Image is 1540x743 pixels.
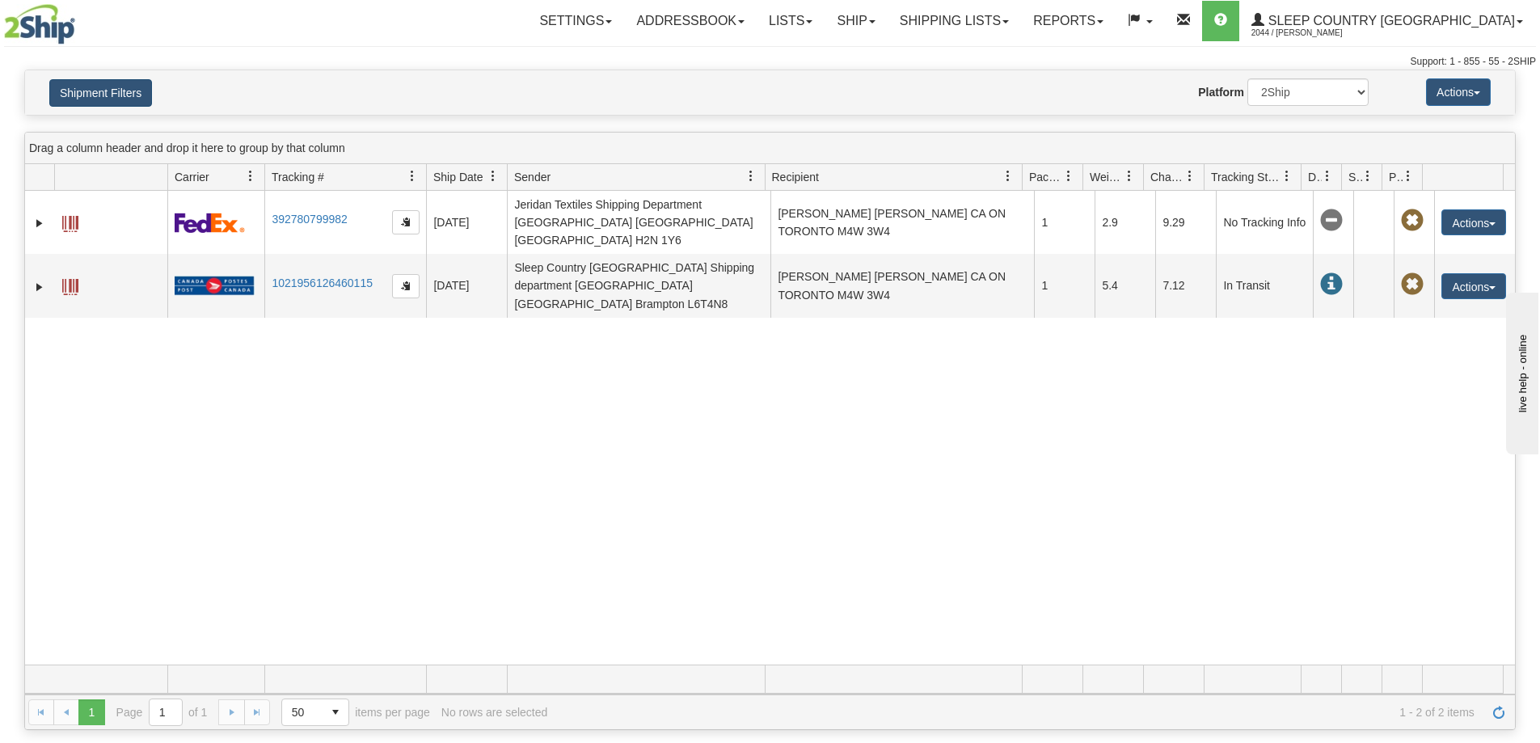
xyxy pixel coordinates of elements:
a: Sender filter column settings [737,163,765,190]
span: Tracking # [272,169,324,185]
td: 2.9 [1095,191,1155,254]
img: logo2044.jpg [4,4,75,44]
td: [DATE] [426,254,507,317]
a: Refresh [1486,699,1512,725]
span: Pickup Status [1389,169,1403,185]
td: 1 [1034,254,1095,317]
a: Lists [757,1,825,41]
div: grid grouping header [25,133,1515,164]
a: Addressbook [624,1,757,41]
a: Pickup Status filter column settings [1394,163,1422,190]
span: select [323,699,348,725]
td: 9.29 [1155,191,1216,254]
span: Carrier [175,169,209,185]
td: 5.4 [1095,254,1155,317]
span: Pickup Not Assigned [1401,273,1424,296]
span: Packages [1029,169,1063,185]
td: [DATE] [426,191,507,254]
a: Label [62,209,78,234]
span: items per page [281,699,430,726]
a: Delivery Status filter column settings [1314,163,1341,190]
span: Pickup Not Assigned [1401,209,1424,232]
a: 1021956126460115 [272,277,373,289]
label: Platform [1198,84,1244,100]
span: Sleep Country [GEOGRAPHIC_DATA] [1264,14,1515,27]
div: No rows are selected [441,706,548,719]
span: Delivery Status [1308,169,1322,185]
span: Page sizes drop down [281,699,349,726]
span: Page of 1 [116,699,208,726]
span: 1 - 2 of 2 items [559,706,1475,719]
a: Tracking # filter column settings [399,163,426,190]
span: Page 1 [78,699,104,725]
button: Copy to clipboard [392,210,420,234]
button: Actions [1426,78,1491,106]
span: Tracking Status [1211,169,1281,185]
a: Packages filter column settings [1055,163,1082,190]
a: Recipient filter column settings [994,163,1022,190]
a: Charge filter column settings [1176,163,1204,190]
a: Tracking Status filter column settings [1273,163,1301,190]
a: Sleep Country [GEOGRAPHIC_DATA] 2044 / [PERSON_NAME] [1239,1,1535,41]
span: Charge [1150,169,1184,185]
span: 2044 / [PERSON_NAME] [1251,25,1373,41]
a: Ship [825,1,887,41]
td: [PERSON_NAME] [PERSON_NAME] CA ON TORONTO M4W 3W4 [770,254,1034,317]
a: 392780799982 [272,213,347,226]
span: Weight [1090,169,1124,185]
td: 1 [1034,191,1095,254]
td: No Tracking Info [1216,191,1313,254]
iframe: chat widget [1503,289,1538,454]
a: Carrier filter column settings [237,163,264,190]
a: Settings [527,1,624,41]
button: Copy to clipboard [392,274,420,298]
span: Shipment Issues [1348,169,1362,185]
span: No Tracking Info [1320,209,1343,232]
a: Expand [32,279,48,295]
td: [PERSON_NAME] [PERSON_NAME] CA ON TORONTO M4W 3W4 [770,191,1034,254]
td: Jeridan Textiles Shipping Department [GEOGRAPHIC_DATA] [GEOGRAPHIC_DATA] [GEOGRAPHIC_DATA] H2N 1Y6 [507,191,770,254]
img: 20 - Canada Post [175,276,254,296]
img: 2 - FedEx Express® [175,213,245,233]
a: Reports [1021,1,1116,41]
span: In Transit [1320,273,1343,296]
span: Ship Date [433,169,483,185]
span: 50 [292,704,313,720]
td: 7.12 [1155,254,1216,317]
span: Recipient [772,169,819,185]
span: Sender [514,169,551,185]
div: Support: 1 - 855 - 55 - 2SHIP [4,55,1536,69]
td: Sleep Country [GEOGRAPHIC_DATA] Shipping department [GEOGRAPHIC_DATA] [GEOGRAPHIC_DATA] Brampton ... [507,254,770,317]
input: Page 1 [150,699,182,725]
a: Shipment Issues filter column settings [1354,163,1382,190]
a: Label [62,272,78,298]
div: live help - online [12,14,150,26]
button: Shipment Filters [49,79,152,107]
a: Ship Date filter column settings [479,163,507,190]
button: Actions [1441,209,1506,235]
a: Expand [32,215,48,231]
td: In Transit [1216,254,1313,317]
a: Weight filter column settings [1116,163,1143,190]
button: Actions [1441,273,1506,299]
a: Shipping lists [888,1,1021,41]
